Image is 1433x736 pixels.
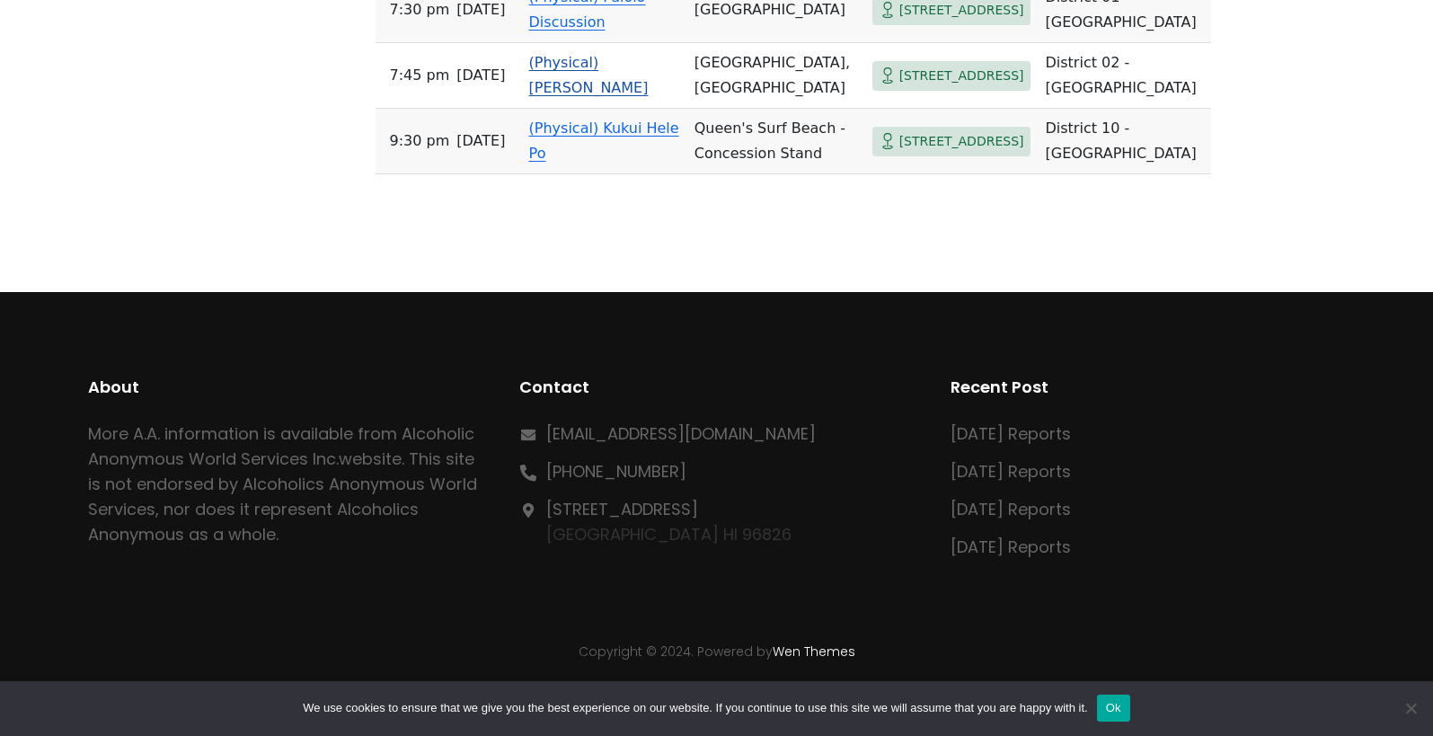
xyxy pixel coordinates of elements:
[456,129,505,154] span: [DATE]
[390,129,450,154] span: 9:30 PM
[773,643,855,661] a: Wen Themes
[456,63,505,88] span: [DATE]
[390,63,450,88] span: 7:45 PM
[951,422,1071,445] a: [DATE] Reports
[1038,109,1210,174] td: District 10 - [GEOGRAPHIC_DATA]
[519,375,915,400] h2: Contact
[1097,695,1130,722] button: Ok
[546,497,792,547] p: [GEOGRAPHIC_DATA] HI 96826
[546,498,698,520] a: [STREET_ADDRESS]
[899,65,1024,87] span: [STREET_ADDRESS]
[687,43,865,109] td: [GEOGRAPHIC_DATA], [GEOGRAPHIC_DATA]
[687,109,865,174] td: Queen's Surf Beach - Concession Stand
[339,448,402,470] a: website
[303,699,1087,717] span: We use cookies to ensure that we give you the best experience on our website. If you continue to ...
[1402,699,1420,717] span: No
[88,421,483,547] p: More A.A. information is available from Alcoholic Anonymous World Services Inc. . This site is no...
[951,460,1071,483] a: [DATE] Reports
[951,375,1346,400] h2: Recent Post
[88,375,483,400] h2: About
[546,460,686,483] a: [PHONE_NUMBER]
[899,130,1024,153] span: [STREET_ADDRESS]
[951,536,1071,558] a: [DATE] Reports
[529,54,649,96] a: (Physical) [PERSON_NAME]
[1038,43,1210,109] td: District 02 - [GEOGRAPHIC_DATA]
[546,422,816,445] a: [EMAIL_ADDRESS][DOMAIN_NAME]
[951,498,1071,520] a: [DATE] Reports
[529,120,679,162] a: (Physical) Kukui Hele Po
[88,643,1346,662] p: Copyright © 2024. Powered by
